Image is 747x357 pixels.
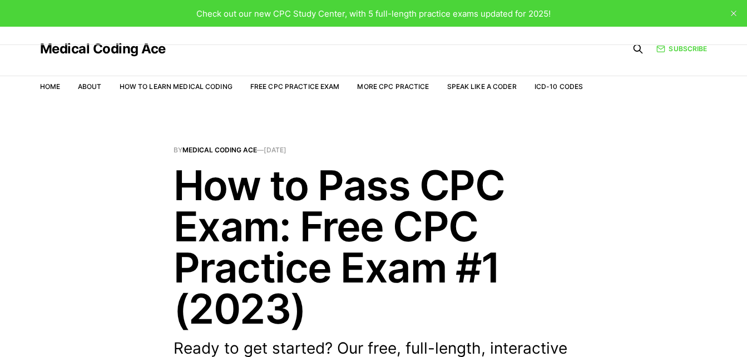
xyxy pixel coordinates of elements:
[78,82,102,91] a: About
[725,4,743,22] button: close
[174,165,574,329] h1: How to Pass CPC Exam: Free CPC Practice Exam #1 (2023)
[264,146,286,154] time: [DATE]
[250,82,340,91] a: Free CPC Practice Exam
[357,82,429,91] a: More CPC Practice
[196,8,551,19] span: Check out our new CPC Study Center, with 5 full-length practice exams updated for 2025!
[174,147,574,153] span: By —
[566,303,747,357] iframe: portal-trigger
[40,82,60,91] a: Home
[182,146,257,154] a: Medical Coding Ace
[535,82,583,91] a: ICD-10 Codes
[447,82,517,91] a: Speak Like a Coder
[120,82,232,91] a: How to Learn Medical Coding
[40,42,166,56] a: Medical Coding Ace
[656,43,707,54] a: Subscribe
